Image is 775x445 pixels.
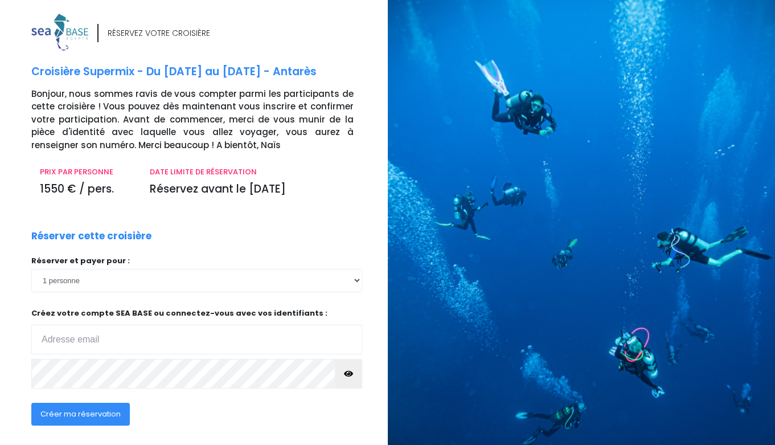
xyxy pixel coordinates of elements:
[31,64,379,80] p: Croisière Supermix - Du [DATE] au [DATE] - Antarès
[31,403,130,426] button: Créer ma réservation
[40,166,133,178] p: PRIX PAR PERSONNE
[150,181,353,198] p: Réservez avant le [DATE]
[31,255,362,267] p: Réserver et payer pour :
[40,409,121,419] span: Créer ma réservation
[31,88,379,152] p: Bonjour, nous sommes ravis de vous compter parmi les participants de cette croisière ! Vous pouve...
[31,14,88,51] img: logo_color1.png
[31,308,362,355] p: Créez votre compte SEA BASE ou connectez-vous avec vos identifiants :
[31,229,151,244] p: Réserver cette croisière
[31,325,362,354] input: Adresse email
[108,27,210,39] div: RÉSERVEZ VOTRE CROISIÈRE
[40,181,133,198] p: 1550 € / pers.
[150,166,353,178] p: DATE LIMITE DE RÉSERVATION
